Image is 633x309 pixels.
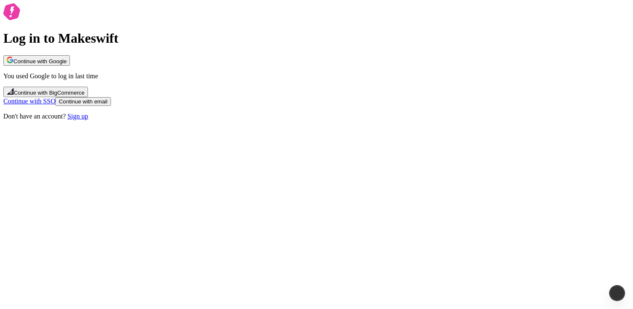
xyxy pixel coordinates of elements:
[55,97,111,106] button: Continue with email
[3,87,88,97] button: Continue with BigCommerce
[3,55,70,66] button: Continue with Google
[3,98,55,105] a: Continue with SSO
[3,72,630,80] p: You used Google to log in last time
[67,113,88,120] a: Sign up
[13,58,67,64] span: Continue with Google
[3,31,630,46] h1: Log in to Makeswift
[59,98,107,105] span: Continue with email
[14,90,85,96] span: Continue with BigCommerce
[3,113,630,120] p: Don't have an account?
